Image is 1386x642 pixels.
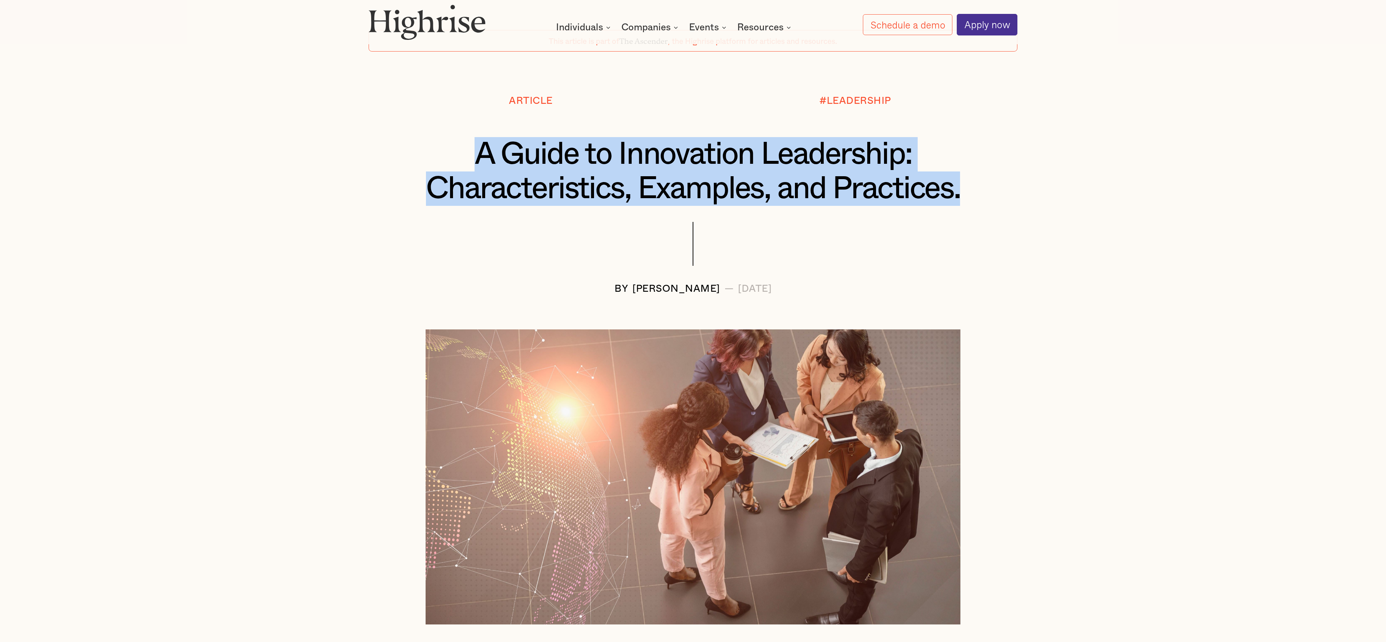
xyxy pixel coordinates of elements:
[632,283,720,294] div: [PERSON_NAME]
[738,283,772,294] div: [DATE]
[737,23,793,32] div: Resources
[369,4,486,40] img: Highrise logo
[689,23,719,32] div: Events
[556,23,613,32] div: Individuals
[426,329,960,624] img: A group of professionals engaged in a discussion while standing over a document, symbolizing inno...
[957,14,1017,35] a: Apply now
[509,95,553,106] div: Article
[621,23,680,32] div: Companies
[422,137,964,206] h1: A Guide to Innovation Leadership: Characteristics, Examples, and Practices.
[614,283,628,294] div: BY
[737,23,784,32] div: Resources
[724,283,734,294] div: —
[689,23,728,32] div: Events
[863,14,952,35] a: Schedule a demo
[819,95,891,106] div: #LEADERSHIP
[621,23,671,32] div: Companies
[556,23,603,32] div: Individuals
